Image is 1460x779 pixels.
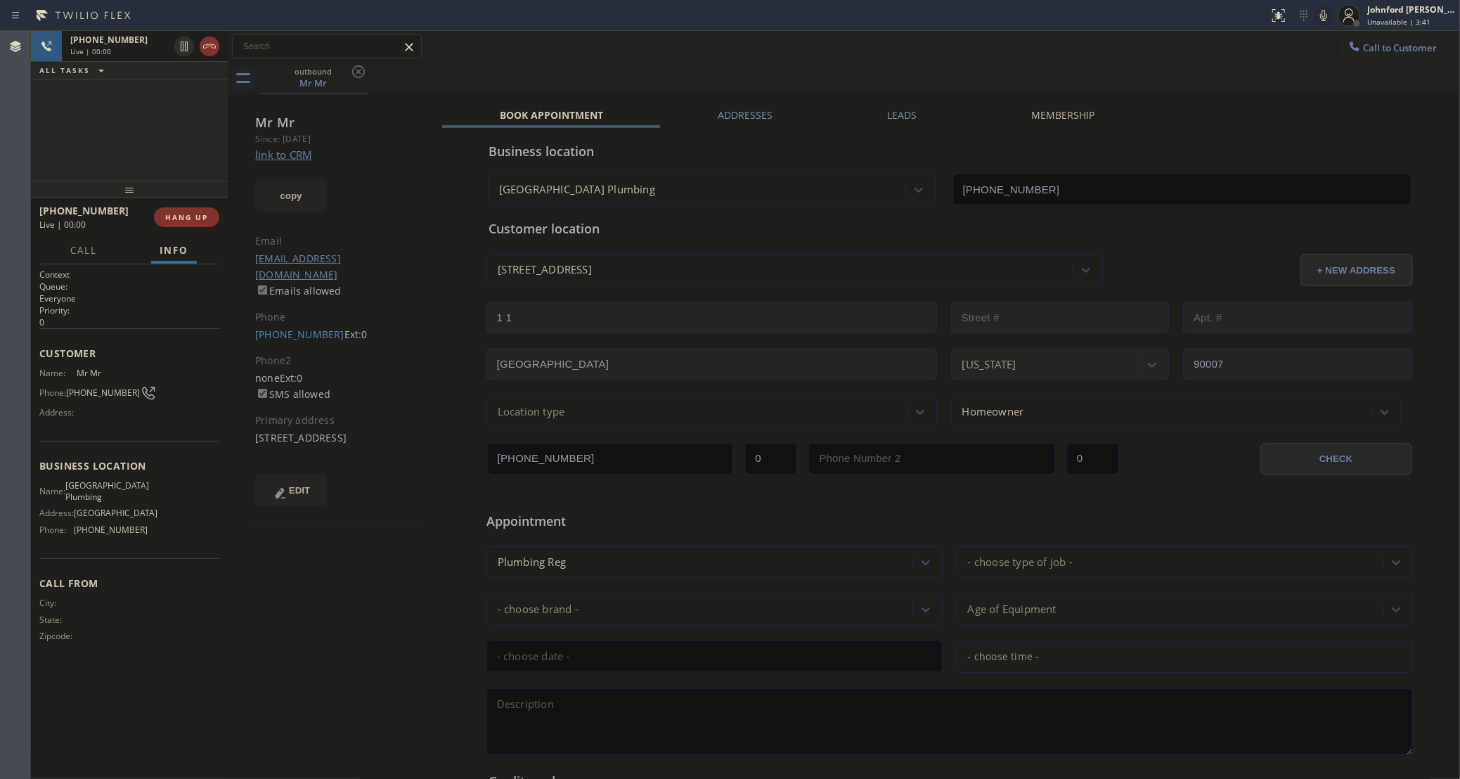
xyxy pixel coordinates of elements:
input: Street # [951,302,1170,333]
button: Mute [1314,6,1333,25]
div: outbound [260,66,366,77]
span: Address: [39,407,77,418]
span: Name: [39,486,65,496]
div: Mr Mr [260,63,366,93]
input: Search [233,35,421,58]
input: Phone Number [487,443,734,475]
input: Ext. 2 [1066,443,1119,475]
div: Since: [DATE] [255,131,416,147]
div: Homeowner [962,404,1024,420]
div: Email [255,233,416,250]
input: SMS allowed [258,389,267,398]
label: Book Appointment [500,108,603,122]
span: EDIT [289,485,310,496]
button: ALL TASKS [31,62,118,79]
span: Appointment [486,512,794,531]
span: - choose time - [968,650,1040,663]
span: [PHONE_NUMBER] [74,524,148,535]
span: Live | 00:00 [70,46,111,56]
h2: Queue: [39,281,219,292]
span: Ext: 0 [344,328,368,341]
div: Phone [255,309,416,326]
span: [PHONE_NUMBER] [70,34,148,46]
label: Leads [887,108,917,122]
input: ZIP [1183,349,1413,380]
button: copy [255,179,327,212]
p: 0 [39,316,219,328]
input: Emails allowed [258,285,267,295]
p: Everyone [39,292,219,304]
div: Customer location [489,219,1411,238]
input: Apt. # [1183,302,1413,333]
button: HANG UP [154,207,219,227]
span: State: [39,614,77,625]
a: [EMAIL_ADDRESS][DOMAIN_NAME] [255,252,341,281]
a: link to CRM [255,148,312,162]
span: [PHONE_NUMBER] [66,387,140,398]
span: Unavailable | 3:41 [1367,17,1430,27]
button: CHECK [1260,443,1412,475]
div: Business location [489,142,1411,161]
span: Zipcode: [39,631,77,641]
div: Mr Mr [255,115,416,131]
button: Info [151,237,197,264]
div: - choose type of job - [968,554,1073,570]
span: Live | 00:00 [39,219,86,231]
label: Emails allowed [255,284,342,297]
span: Call From [39,577,219,590]
div: Age of Equipment [968,601,1057,617]
span: [PHONE_NUMBER] [39,204,129,217]
label: Addresses [718,108,773,122]
div: Phone2 [255,353,416,369]
span: Call to Customer [1363,41,1437,54]
button: Hold Customer [174,37,194,56]
button: Call to Customer [1338,34,1446,61]
a: [PHONE_NUMBER] [255,328,344,341]
span: ALL TASKS [39,65,90,75]
input: Phone Number [952,174,1411,205]
div: Plumbing Reg [498,554,566,570]
span: Phone: [39,524,74,535]
div: Primary address [255,413,416,429]
label: SMS allowed [255,387,330,401]
button: Call [62,237,105,264]
button: + NEW ADDRESS [1300,254,1413,286]
div: Location type [498,404,565,420]
button: Hang up [200,37,219,56]
div: Johnford [PERSON_NAME] [1367,4,1456,15]
span: HANG UP [165,212,208,222]
div: [STREET_ADDRESS] [498,262,592,278]
span: Mr Mr [77,368,147,378]
span: Name: [39,368,77,378]
span: [GEOGRAPHIC_DATA] [74,508,157,518]
input: - choose date - [486,640,943,672]
span: Address: [39,508,74,518]
div: [GEOGRAPHIC_DATA] Plumbing [499,182,655,198]
span: [GEOGRAPHIC_DATA] Plumbing [65,480,149,502]
span: Call [70,244,97,257]
label: Membership [1032,108,1095,122]
h2: Priority: [39,304,219,316]
span: Info [160,244,188,257]
div: - choose brand - [498,601,579,617]
span: City: [39,598,77,608]
span: Customer [39,347,219,360]
input: Ext. [744,443,797,475]
h1: Context [39,269,219,281]
span: Business location [39,459,219,472]
span: Phone: [39,387,66,398]
span: Ext: 0 [280,371,303,385]
div: Mr Mr [260,77,366,89]
button: EDIT [255,474,327,506]
input: City [486,349,937,380]
div: none [255,371,416,403]
input: Phone Number 2 [808,443,1055,475]
div: [STREET_ADDRESS] [255,430,416,446]
input: Address [486,302,937,333]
